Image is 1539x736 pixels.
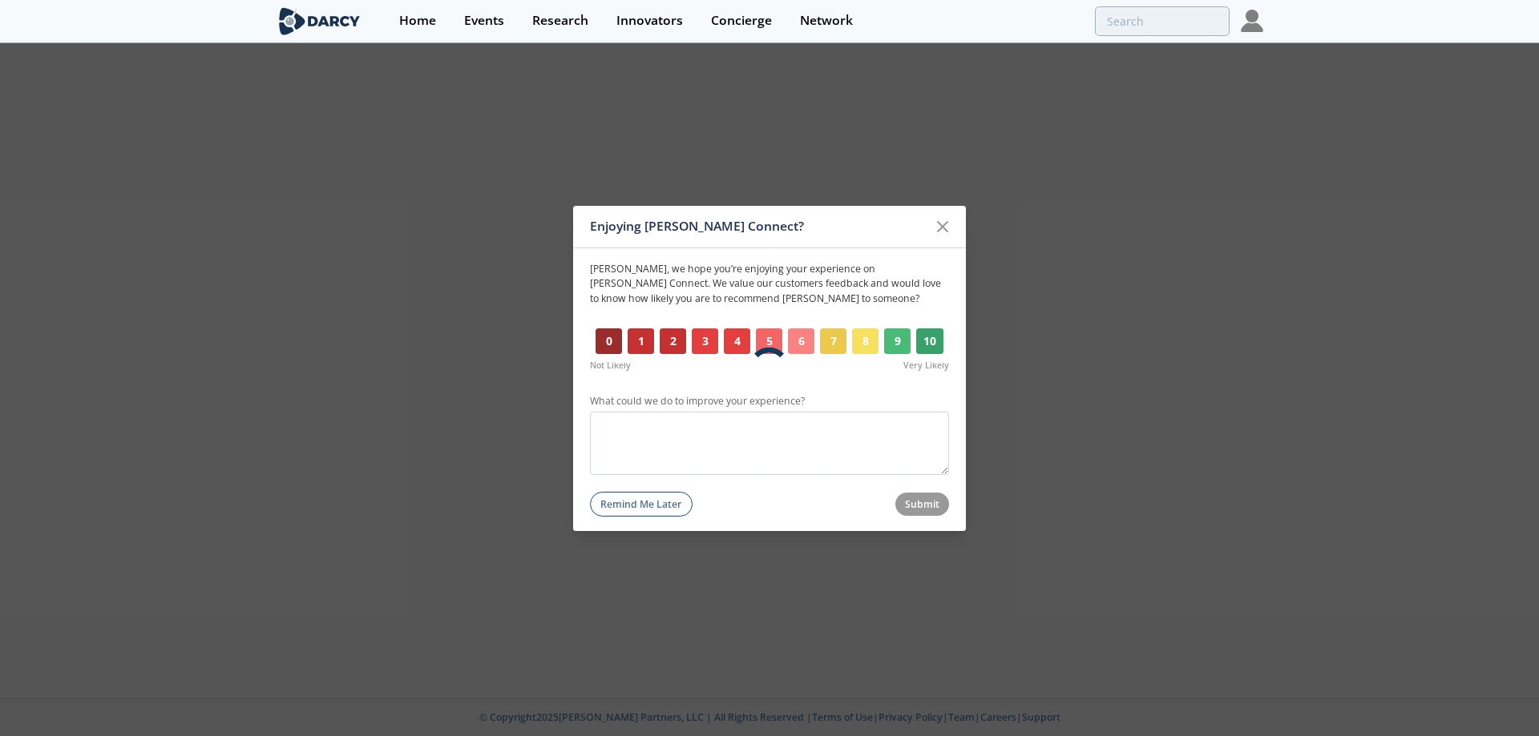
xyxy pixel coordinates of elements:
div: Concierge [711,14,772,27]
button: 1 [628,328,654,354]
div: Network [800,14,853,27]
button: 9 [884,328,911,354]
input: Advanced Search [1095,6,1230,36]
button: 7 [820,328,846,354]
img: logo-wide.svg [276,7,363,35]
img: Profile [1241,10,1263,32]
p: [PERSON_NAME] , we hope you’re enjoying your experience on [PERSON_NAME] Connect. We value our cu... [590,262,949,306]
div: Innovators [616,14,683,27]
div: Events [464,14,504,27]
button: 8 [852,328,879,354]
div: Research [532,14,588,27]
button: 6 [788,328,814,354]
button: 2 [660,328,686,354]
label: What could we do to improve your experience? [590,394,949,408]
span: Not Likely [590,360,631,372]
button: Submit [895,493,950,516]
button: 5 [756,328,782,354]
button: 3 [692,328,718,354]
button: 10 [916,328,943,354]
button: 0 [596,328,622,354]
button: 4 [724,328,750,354]
div: Enjoying [PERSON_NAME] Connect? [590,211,927,242]
button: Remind Me Later [590,492,693,517]
span: Very Likely [903,360,949,372]
div: Home [399,14,436,27]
